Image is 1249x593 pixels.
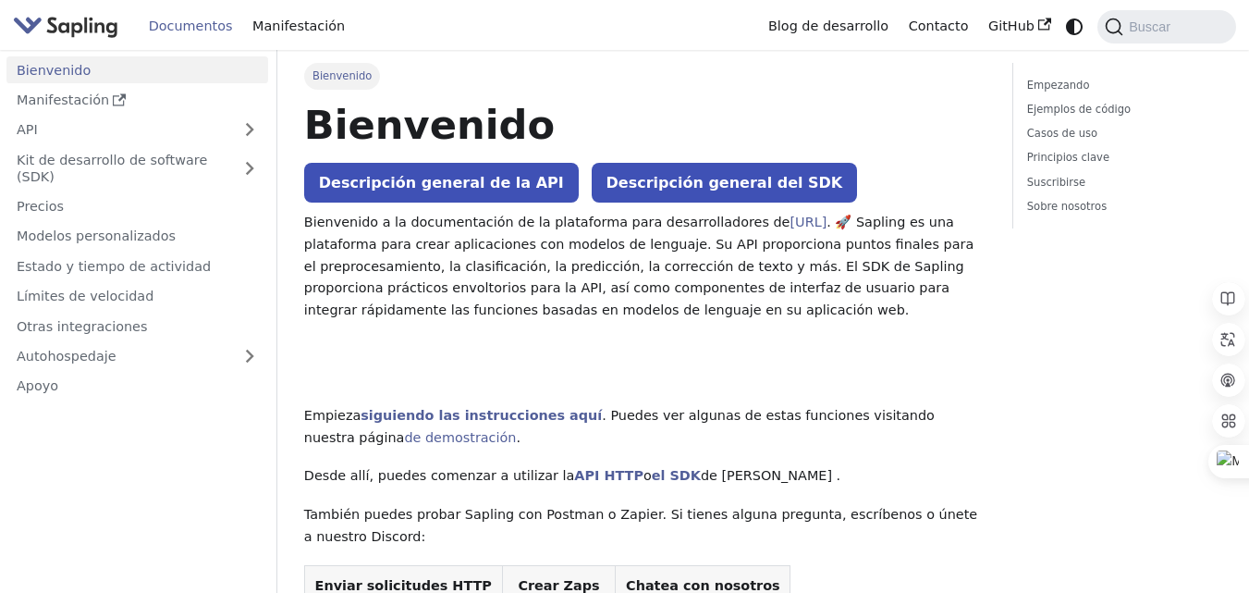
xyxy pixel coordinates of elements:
font: Descripción general del SDK [606,174,843,191]
font: Documentos [149,19,233,33]
font: Manifestación [252,19,345,33]
a: Límites de velocidad [6,283,268,310]
font: Casos de uso [1027,127,1097,140]
a: Precios [6,193,268,220]
font: Principios clave [1027,151,1109,164]
font: Autohospedaje [17,349,116,364]
a: Suscribirse [1027,174,1216,191]
a: API [6,117,231,143]
font: Empezando [1027,79,1090,92]
a: siguiendo las instrucciones aquí [361,408,602,423]
font: . Puedes ver algunas de estas funciones visitando nuestra página [304,408,935,445]
font: Precios [17,199,64,214]
a: [URL] [790,215,827,229]
nav: Pan rallado [304,63,986,89]
a: Descripción general del SDK [592,163,858,203]
a: Casos de uso [1027,125,1216,142]
button: Buscar (Comando+K) [1097,10,1235,43]
a: el SDK [652,468,701,483]
font: Bienvenido [17,63,91,78]
font: o [643,468,652,483]
font: Blog de desarrollo [768,19,888,33]
a: Kit de desarrollo de software (SDK) [6,146,231,190]
font: GitHub [988,19,1035,33]
button: Cambiar entre modo oscuro y claro (actualmente modo sistema) [1061,13,1088,40]
font: Ejemplos de código [1027,103,1131,116]
font: Bienvenido [304,102,555,148]
font: Buscar [1129,19,1170,34]
font: de [PERSON_NAME] . [701,468,840,483]
a: Documentos [139,12,242,41]
font: Desde allí, puedes comenzar a utilizar la [304,468,575,483]
font: Otras integraciones [17,319,147,334]
font: Manifestación [17,93,109,107]
a: Sapling.aiSapling.ai [13,13,125,40]
a: Empezando [1027,77,1216,94]
font: Sobre nosotros [1027,200,1107,213]
img: Sapling.ai [13,13,118,40]
a: Principios clave [1027,149,1216,167]
a: Estado y tiempo de actividad [6,253,268,279]
a: Bienvenido [6,56,268,83]
font: API [17,122,38,137]
button: Expandir la categoría de la barra lateral 'API' [231,117,268,143]
font: Suscribirse [1027,176,1085,189]
font: Apoyo [17,378,58,393]
a: de demostración [404,430,516,445]
font: Modelos personalizados [17,229,176,243]
font: Contacto [909,19,969,33]
a: Descripción general de la API [304,163,579,203]
a: API HTTP [574,468,643,483]
font: Descripción general de la API [319,174,564,191]
font: Estado y tiempo de actividad [17,259,211,274]
a: Autohospedaje [6,343,268,370]
font: Bienvenido [312,69,372,82]
a: Otras integraciones [6,313,268,340]
font: Kit de desarrollo de software (SDK) [17,153,207,184]
font: . 🚀 Sapling es una plataforma para crear aplicaciones con modelos de lenguaje. Su API proporciona... [304,215,973,317]
a: Manifestación [6,87,268,114]
button: Expandir la categoría de la barra lateral 'SDK' [231,146,268,190]
a: Modelos personalizados [6,223,268,250]
a: Blog de desarrollo [758,12,899,41]
font: Empieza [304,408,361,423]
a: Manifestación [242,12,355,41]
a: Contacto [899,12,978,41]
font: . [516,430,520,445]
a: Ejemplos de código [1027,101,1216,118]
font: Límites de velocidad [17,289,153,303]
a: Sobre nosotros [1027,198,1216,216]
font: También puedes probar Sapling con Postman o Zapier. Si tienes alguna pregunta, escríbenos o únete... [304,507,977,544]
a: GitHub [978,12,1060,41]
a: Apoyo [6,373,268,400]
font: Bienvenido a la documentación de la plataforma para desarrolladores de [304,215,790,229]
